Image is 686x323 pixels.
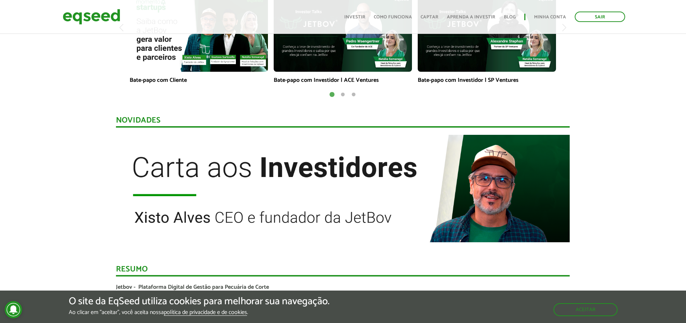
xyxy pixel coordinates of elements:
a: Aprenda a investir [447,15,495,19]
p: Bate-papo com Investidor | ACE Ventures [274,77,412,84]
div: Resumo [116,265,570,276]
a: Blog [504,15,516,19]
strong: Jetbov - Plataforma Digital de Gestão para Pecuária de Corte [116,282,269,292]
a: política de privacidade e de cookies [164,310,247,316]
p: Ao clicar em "aceitar", você aceita nossa . [69,309,329,316]
button: 1 of 3 [328,91,336,98]
img: EqSeed [63,7,120,26]
p: Bate-papo com Cliente [130,77,268,84]
h5: O site da EqSeed utiliza cookies para melhorar sua navegação. [69,296,329,307]
a: Como funciona [374,15,412,19]
img: Banner-Carta-do-CEO.png [116,135,570,242]
div: Novidades [116,116,570,128]
button: 3 of 3 [350,91,357,98]
a: Investir [344,15,365,19]
button: Aceitar [553,303,618,316]
a: Minha conta [534,15,566,19]
a: Sair [575,12,625,22]
a: Captar [421,15,438,19]
p: Bate-papo com Investidor | SP Ventures [418,77,556,84]
button: 2 of 3 [339,91,346,98]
